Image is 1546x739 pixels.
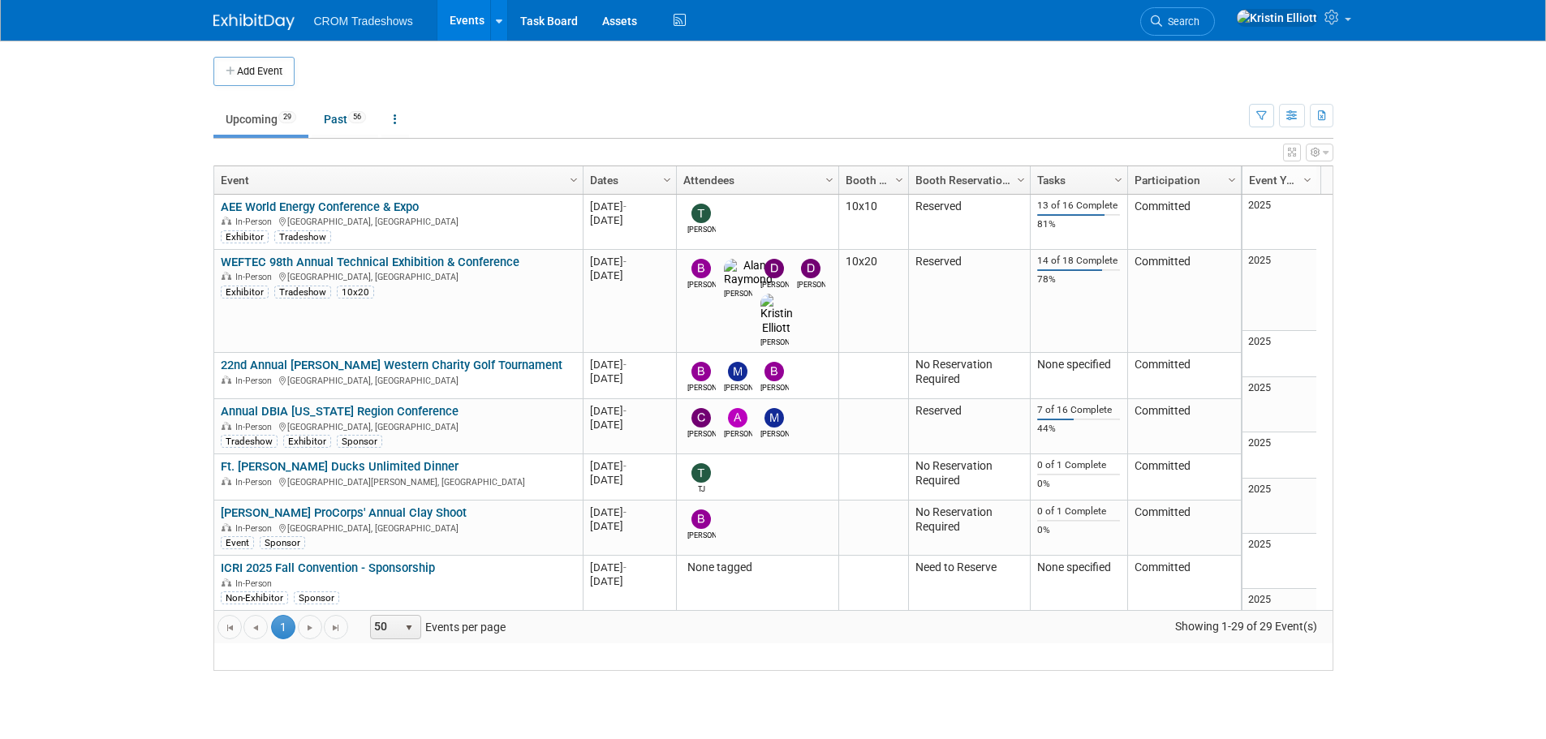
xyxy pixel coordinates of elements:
[760,336,789,348] div: Kristin Elliott
[1127,250,1241,353] td: Committed
[1242,331,1316,377] td: 2025
[823,174,836,187] span: Column Settings
[623,200,627,213] span: -
[337,286,374,299] div: 10x20
[1225,174,1238,187] span: Column Settings
[329,621,342,634] span: Go to the last page
[278,111,296,123] span: 29
[1301,174,1314,187] span: Column Settings
[908,556,1030,611] td: Need to Reserve
[235,376,277,386] span: In-Person
[590,255,669,269] div: [DATE]
[221,286,269,299] div: Exhibitor
[1037,505,1120,518] div: 0 of 1 Complete
[908,454,1030,501] td: No Reservation Required
[1127,556,1241,611] td: Committed
[221,373,575,387] div: [GEOGRAPHIC_DATA], [GEOGRAPHIC_DATA]
[764,362,784,381] img: Blake Roberts
[623,460,627,472] span: -
[221,358,562,372] a: 22nd Annual [PERSON_NAME] Western Charity Golf Tournament
[908,195,1030,250] td: Reserved
[222,523,231,531] img: In-Person Event
[764,259,784,278] img: Daniel Haugland
[235,477,277,488] span: In-Person
[235,272,277,282] span: In-Person
[623,506,627,518] span: -
[590,213,669,227] div: [DATE]
[691,259,711,278] img: Bobby Oyenarte
[271,615,295,639] span: 1
[687,529,716,541] div: Branden Peterson
[691,408,711,428] img: Cameron Kenyon
[1242,589,1316,660] td: 2025
[797,278,825,290] div: Daniel Austria
[691,362,711,381] img: Branden Peterson
[221,591,288,604] div: Non-Exhibitor
[691,463,711,483] img: TJ Williams
[221,521,575,535] div: [GEOGRAPHIC_DATA], [GEOGRAPHIC_DATA]
[623,359,627,371] span: -
[1242,377,1316,432] td: 2025
[590,459,669,473] div: [DATE]
[590,519,669,533] div: [DATE]
[908,399,1030,454] td: Reserved
[683,561,831,575] div: None tagged
[304,621,317,634] span: Go to the next page
[243,615,268,639] a: Go to the previous page
[221,166,572,194] a: Event
[403,621,416,634] span: select
[221,255,519,269] a: WEFTEC 98th Annual Technical Exhibition & Conference
[691,204,711,223] img: Tod Green
[222,578,231,586] img: In-Person Event
[213,14,295,30] img: ExhibitDay
[217,615,242,639] a: Go to the first page
[1127,399,1241,454] td: Committed
[590,269,669,282] div: [DATE]
[890,166,908,191] a: Column Settings
[687,483,716,495] div: TJ Williams
[221,459,459,474] a: Ft. [PERSON_NAME] Ducks Unlimited Dinner
[221,404,459,419] a: Annual DBIA [US_STATE] Region Conference
[846,166,898,194] a: Booth Size
[221,214,575,228] div: [GEOGRAPHIC_DATA], [GEOGRAPHIC_DATA]
[760,428,789,440] div: Michael Brandao
[724,428,752,440] div: Alexander Ciasca
[294,591,339,604] div: Sponsor
[349,615,522,639] span: Events per page
[590,418,669,432] div: [DATE]
[908,353,1030,399] td: No Reservation Required
[223,621,236,634] span: Go to the first page
[1223,166,1241,191] a: Column Settings
[1242,534,1316,589] td: 2025
[590,358,669,372] div: [DATE]
[1242,432,1316,479] td: 2025
[691,509,711,529] img: Branden Peterson
[590,166,665,194] a: Dates
[908,250,1030,353] td: Reserved
[724,287,752,299] div: Alan Raymond
[213,57,295,86] button: Add Event
[222,477,231,485] img: In-Person Event
[724,259,773,288] img: Alan Raymond
[1037,478,1120,490] div: 0%
[820,166,838,191] a: Column Settings
[1037,561,1120,575] div: None specified
[371,616,398,638] span: 50
[312,104,378,135] a: Past56
[1037,218,1120,230] div: 81%
[283,435,331,448] div: Exhibitor
[1037,524,1120,536] div: 0%
[687,278,716,290] div: Bobby Oyenarte
[764,408,784,428] img: Michael Brandao
[1160,615,1332,638] span: Showing 1-29 of 29 Event(s)
[221,419,575,433] div: [GEOGRAPHIC_DATA], [GEOGRAPHIC_DATA]
[623,561,627,574] span: -
[1112,174,1125,187] span: Column Settings
[623,256,627,268] span: -
[1242,479,1316,534] td: 2025
[1249,166,1306,194] a: Event Year
[235,578,277,589] span: In-Person
[661,174,674,187] span: Column Settings
[221,561,435,575] a: ICRI 2025 Fall Convention - Sponsorship
[687,428,716,440] div: Cameron Kenyon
